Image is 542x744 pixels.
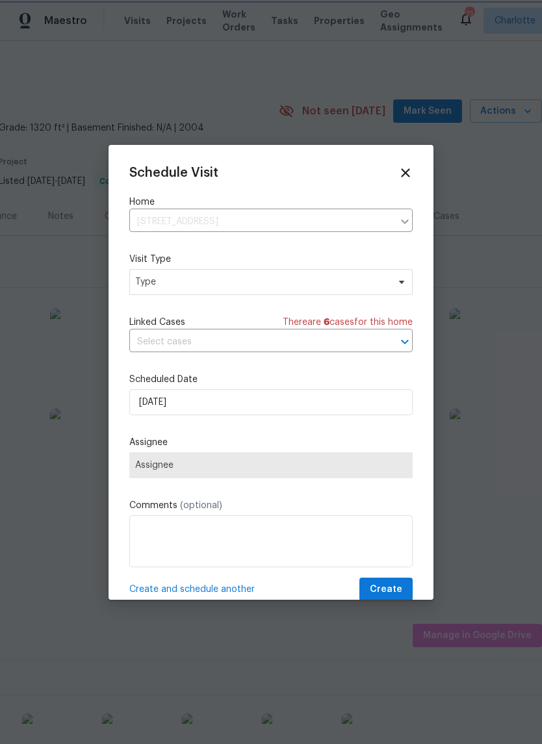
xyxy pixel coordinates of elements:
[129,166,218,179] span: Schedule Visit
[129,253,413,266] label: Visit Type
[129,436,413,449] label: Assignee
[135,460,407,470] span: Assignee
[359,578,413,602] button: Create
[129,389,413,415] input: M/D/YYYY
[135,276,388,289] span: Type
[129,212,393,232] input: Enter in an address
[129,332,376,352] input: Select cases
[396,333,414,351] button: Open
[398,166,413,180] span: Close
[370,582,402,598] span: Create
[324,318,329,327] span: 6
[129,373,413,386] label: Scheduled Date
[129,499,413,512] label: Comments
[129,196,413,209] label: Home
[180,501,222,510] span: (optional)
[283,316,413,329] span: There are case s for this home
[129,583,255,596] span: Create and schedule another
[129,316,185,329] span: Linked Cases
